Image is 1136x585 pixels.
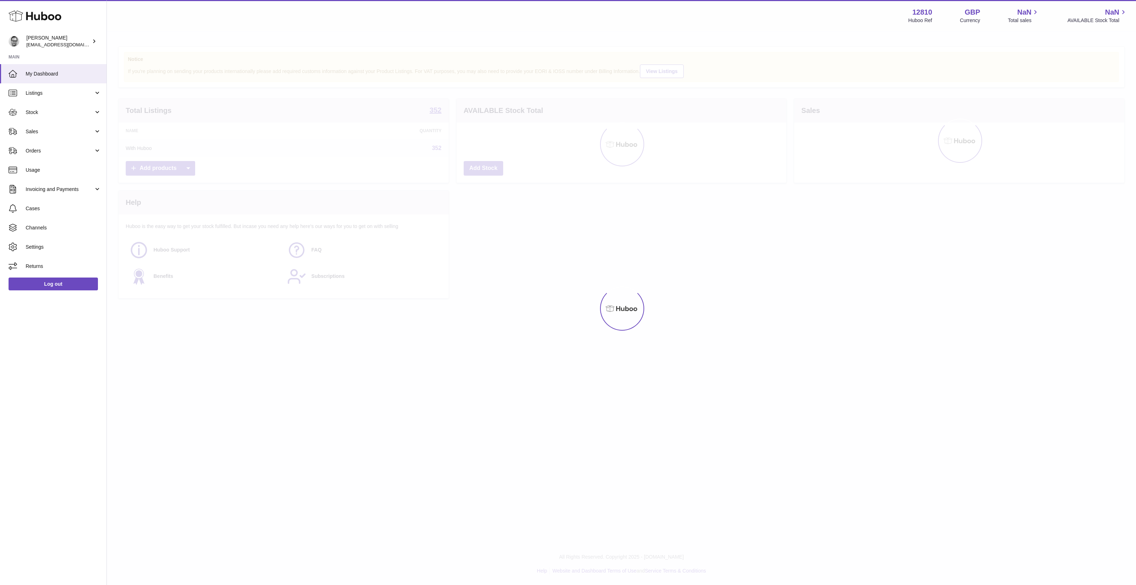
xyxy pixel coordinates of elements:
[26,35,90,48] div: [PERSON_NAME]
[1067,17,1127,24] span: AVAILABLE Stock Total
[908,17,932,24] div: Huboo Ref
[26,147,94,154] span: Orders
[1008,7,1039,24] a: NaN Total sales
[26,244,101,250] span: Settings
[26,71,101,77] span: My Dashboard
[9,36,19,47] img: internalAdmin-12810@internal.huboo.com
[1017,7,1031,17] span: NaN
[965,7,980,17] strong: GBP
[26,90,94,97] span: Listings
[26,186,94,193] span: Invoicing and Payments
[1105,7,1119,17] span: NaN
[960,17,980,24] div: Currency
[26,42,105,47] span: [EMAIL_ADDRESS][DOMAIN_NAME]
[26,167,101,174] span: Usage
[1067,7,1127,24] a: NaN AVAILABLE Stock Total
[26,263,101,270] span: Returns
[912,7,932,17] strong: 12810
[1008,17,1039,24] span: Total sales
[26,109,94,116] span: Stock
[26,128,94,135] span: Sales
[26,205,101,212] span: Cases
[26,224,101,231] span: Channels
[9,278,98,290] a: Log out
